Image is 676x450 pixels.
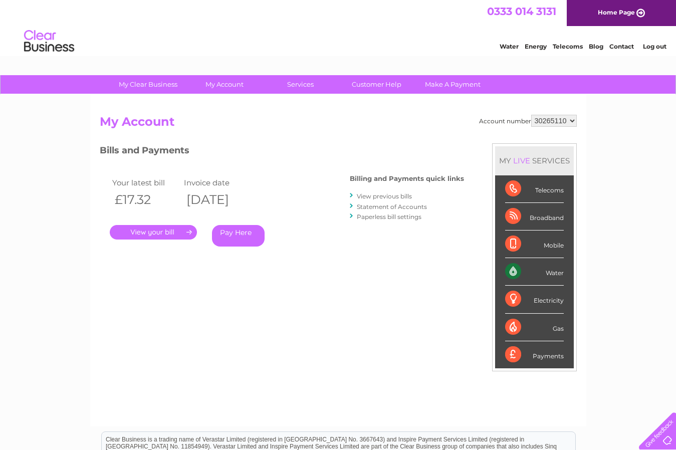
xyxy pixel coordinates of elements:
div: Electricity [505,286,564,313]
div: Telecoms [505,175,564,203]
img: logo.png [24,26,75,57]
a: Log out [643,43,666,50]
a: Contact [609,43,634,50]
td: Invoice date [181,176,254,189]
a: My Clear Business [107,75,189,94]
div: Broadband [505,203,564,231]
div: Gas [505,314,564,341]
a: Services [259,75,342,94]
a: . [110,225,197,240]
div: Mobile [505,231,564,258]
div: Water [505,258,564,286]
a: View previous bills [357,192,412,200]
a: Make A Payment [411,75,494,94]
a: Paperless bill settings [357,213,421,220]
a: Customer Help [335,75,418,94]
h2: My Account [100,115,577,134]
a: Statement of Accounts [357,203,427,210]
h3: Bills and Payments [100,143,464,161]
a: Pay Here [212,225,265,247]
a: 0333 014 3131 [487,5,556,18]
a: My Account [183,75,266,94]
a: Energy [525,43,547,50]
a: Telecoms [553,43,583,50]
td: Your latest bill [110,176,182,189]
div: LIVE [511,156,532,165]
h4: Billing and Payments quick links [350,175,464,182]
div: Clear Business is a trading name of Verastar Limited (registered in [GEOGRAPHIC_DATA] No. 3667643... [102,6,575,49]
a: Water [500,43,519,50]
a: Blog [589,43,603,50]
div: Payments [505,341,564,368]
th: £17.32 [110,189,182,210]
th: [DATE] [181,189,254,210]
div: MY SERVICES [495,146,574,175]
div: Account number [479,115,577,127]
